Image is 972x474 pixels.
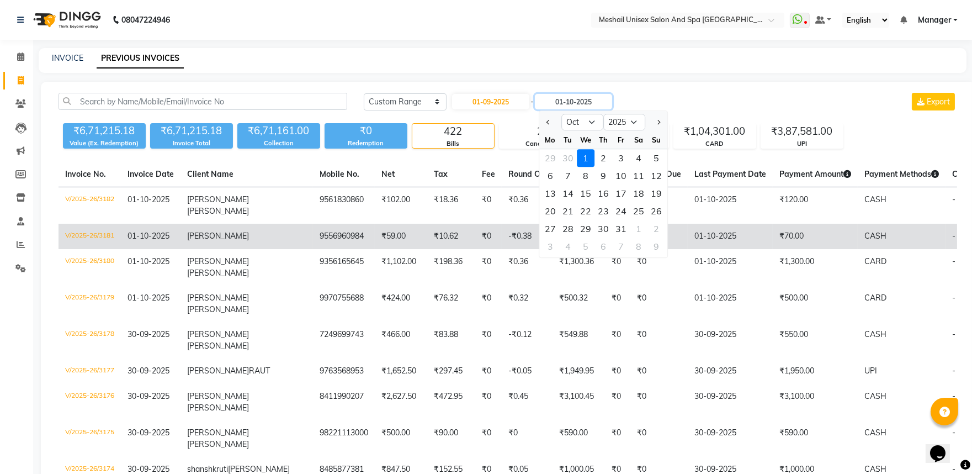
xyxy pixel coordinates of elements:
[530,96,534,108] span: -
[559,167,577,185] div: 7
[630,359,688,384] td: ₹0
[674,124,756,139] div: ₹1,04,301.00
[541,220,559,238] div: Monday, October 27, 2025
[187,206,249,216] span: [PERSON_NAME]
[128,293,169,303] span: 01-10-2025
[612,131,630,149] div: Fr
[187,194,249,204] span: [PERSON_NAME]
[508,169,546,179] span: Round Off
[605,359,630,384] td: ₹0
[761,139,843,149] div: UPI
[773,322,858,359] td: ₹550.00
[612,185,630,202] div: Friday, October 17, 2025
[375,224,427,249] td: ₹59.00
[577,149,594,167] div: 1
[475,359,502,384] td: ₹0
[482,169,495,179] span: Fee
[187,464,228,474] span: shanshkruti
[577,185,594,202] div: 15
[630,238,647,255] div: Saturday, November 8, 2025
[773,224,858,249] td: ₹70.00
[647,149,665,167] div: Sunday, October 5, 2025
[375,384,427,420] td: ₹2,627.50
[605,322,630,359] td: ₹0
[773,249,858,286] td: ₹1,300.00
[375,249,427,286] td: ₹1,102.00
[128,169,174,179] span: Invoice Date
[559,149,577,167] div: 30
[452,94,529,109] input: Start Date
[612,149,630,167] div: Friday, October 3, 2025
[773,359,858,384] td: ₹1,950.00
[864,231,886,241] span: CASH
[952,329,955,339] span: -
[325,123,407,139] div: ₹0
[630,238,647,255] div: 8
[864,428,886,438] span: CASH
[59,322,121,359] td: V/2025-26/3178
[559,202,577,220] div: Tuesday, October 21, 2025
[63,123,146,139] div: ₹6,71,215.18
[612,202,630,220] div: 24
[559,238,577,255] div: Tuesday, November 4, 2025
[630,220,647,238] div: Saturday, November 1, 2025
[647,238,665,255] div: Sunday, November 9, 2025
[773,286,858,322] td: ₹500.00
[577,185,594,202] div: Wednesday, October 15, 2025
[128,366,169,376] span: 30-09-2025
[594,149,612,167] div: Thursday, October 2, 2025
[779,169,851,179] span: Payment Amount
[553,286,605,322] td: ₹500.32
[553,384,605,420] td: ₹3,100.45
[688,224,773,249] td: 01-10-2025
[187,391,249,401] span: [PERSON_NAME]
[502,420,553,457] td: ₹0
[541,185,559,202] div: 13
[475,420,502,457] td: ₹0
[605,286,630,322] td: ₹0
[630,167,647,185] div: Saturday, October 11, 2025
[577,202,594,220] div: Wednesday, October 22, 2025
[952,428,955,438] span: -
[63,139,146,148] div: Value (Ex. Redemption)
[427,384,475,420] td: ₹472.95
[313,322,375,359] td: 7249699743
[577,220,594,238] div: Wednesday, October 29, 2025
[594,185,612,202] div: 16
[559,185,577,202] div: Tuesday, October 14, 2025
[577,167,594,185] div: Wednesday, October 8, 2025
[325,139,407,148] div: Redemption
[688,420,773,457] td: 30-09-2025
[59,359,121,384] td: V/2025-26/3177
[612,149,630,167] div: 3
[688,359,773,384] td: 30-09-2025
[647,202,665,220] div: 26
[559,238,577,255] div: 4
[559,220,577,238] div: 28
[502,384,553,420] td: ₹0.45
[475,187,502,224] td: ₹0
[926,430,961,463] iframe: chat widget
[502,249,553,286] td: ₹0.36
[688,286,773,322] td: 01-10-2025
[553,322,605,359] td: ₹549.88
[559,185,577,202] div: 14
[559,149,577,167] div: Tuesday, September 30, 2025
[630,167,647,185] div: 11
[559,202,577,220] div: 21
[128,256,169,266] span: 01-10-2025
[313,384,375,420] td: 8411990207
[952,391,955,401] span: -
[313,420,375,457] td: 98221113000
[864,256,886,266] span: CARD
[502,322,553,359] td: -₹0.12
[594,131,612,149] div: Th
[553,249,605,286] td: ₹1,300.36
[502,187,553,224] td: ₹0.36
[647,167,665,185] div: 12
[647,167,665,185] div: Sunday, October 12, 2025
[952,194,955,204] span: -
[187,403,249,413] span: [PERSON_NAME]
[375,286,427,322] td: ₹424.00
[577,167,594,185] div: 8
